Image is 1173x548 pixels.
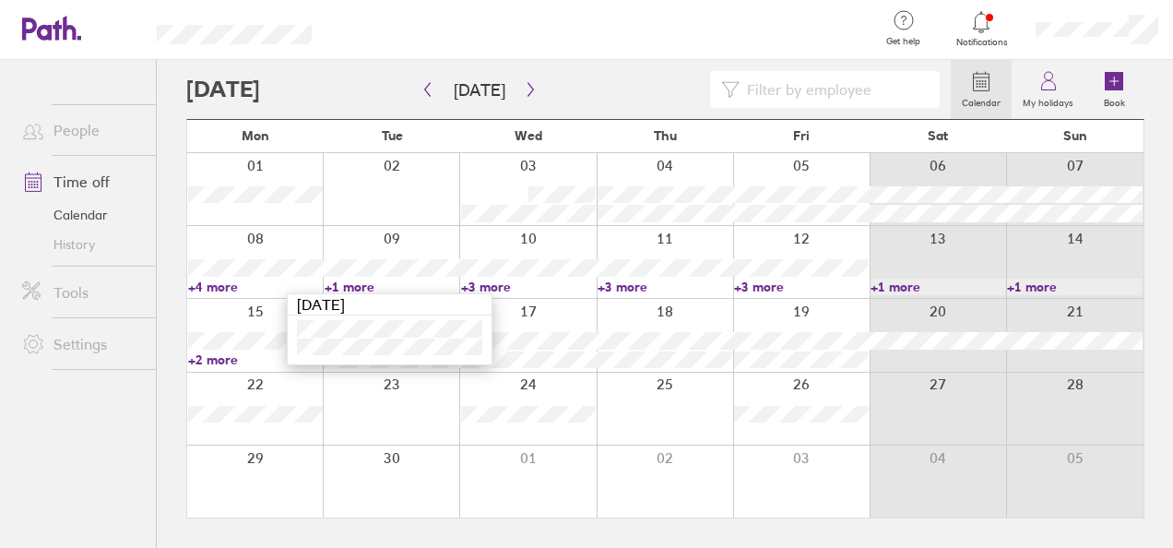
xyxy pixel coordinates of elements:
a: +1 more [871,279,1005,295]
button: [DATE] [439,75,520,105]
span: Sat [928,128,948,143]
span: Fri [793,128,810,143]
span: Sun [1063,128,1087,143]
a: +3 more [734,279,869,295]
a: Calendar [951,60,1012,119]
a: +3 more [461,279,596,295]
a: Time off [7,163,156,200]
a: Notifications [952,9,1012,48]
label: Calendar [951,92,1012,109]
a: People [7,112,156,149]
span: Notifications [952,37,1012,48]
a: +1 more [325,279,459,295]
a: +4 more [188,279,323,295]
label: My holidays [1012,92,1084,109]
input: Filter by employee [740,72,929,107]
a: Settings [7,326,156,363]
a: Book [1084,60,1143,119]
a: My holidays [1012,60,1084,119]
a: Tools [7,274,156,311]
a: Calendar [7,200,156,230]
a: History [7,230,156,259]
div: [DATE] [288,294,492,316]
a: +3 more [598,279,732,295]
span: Get help [873,36,933,47]
span: Tue [382,128,403,143]
a: +1 more [1007,279,1142,295]
a: +2 more [188,351,323,368]
span: Wed [515,128,542,143]
span: Thu [654,128,677,143]
span: Mon [242,128,269,143]
label: Book [1093,92,1136,109]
